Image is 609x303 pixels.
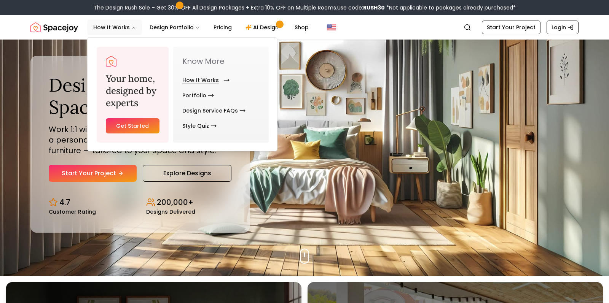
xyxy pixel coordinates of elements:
a: Spacejoy [30,20,78,35]
a: Design Service FAQs [182,103,246,118]
a: Style Quiz [182,118,217,133]
img: Spacejoy Logo [30,20,78,35]
button: How It Works [87,20,142,35]
a: Portfolio [182,88,214,103]
b: RUSH30 [363,4,385,11]
div: The Design Rush Sale – Get 30% OFF All Design Packages + Extra 10% OFF on Multiple Rooms. [94,4,516,11]
a: Login [547,21,579,34]
div: Design stats [49,191,231,214]
div: How It Works [88,38,278,152]
a: Get Started [106,118,159,133]
a: Shop [289,20,315,35]
nav: Global [30,15,579,40]
p: Know More [182,56,260,67]
small: Designs Delivered [146,209,195,214]
img: Spacejoy Logo [106,56,116,67]
a: Explore Designs [143,165,231,182]
a: Pricing [207,20,238,35]
span: Use code: [337,4,385,11]
a: How It Works [182,73,226,88]
p: 200,000+ [157,197,193,208]
h1: Design Your Dream Space Online [49,74,231,118]
button: Design Portfolio [143,20,206,35]
nav: Main [87,20,315,35]
a: Spacejoy [106,56,116,67]
small: Customer Rating [49,209,96,214]
span: *Not applicable to packages already purchased* [385,4,516,11]
h3: Your home, designed by experts [106,73,159,109]
p: 4.7 [59,197,70,208]
a: Start Your Project [49,165,137,182]
a: Start Your Project [482,21,540,34]
img: United States [327,23,336,32]
p: Work 1:1 with expert interior designers to create a personalized design, complete with curated fu... [49,124,231,156]
a: AI Design [239,20,287,35]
